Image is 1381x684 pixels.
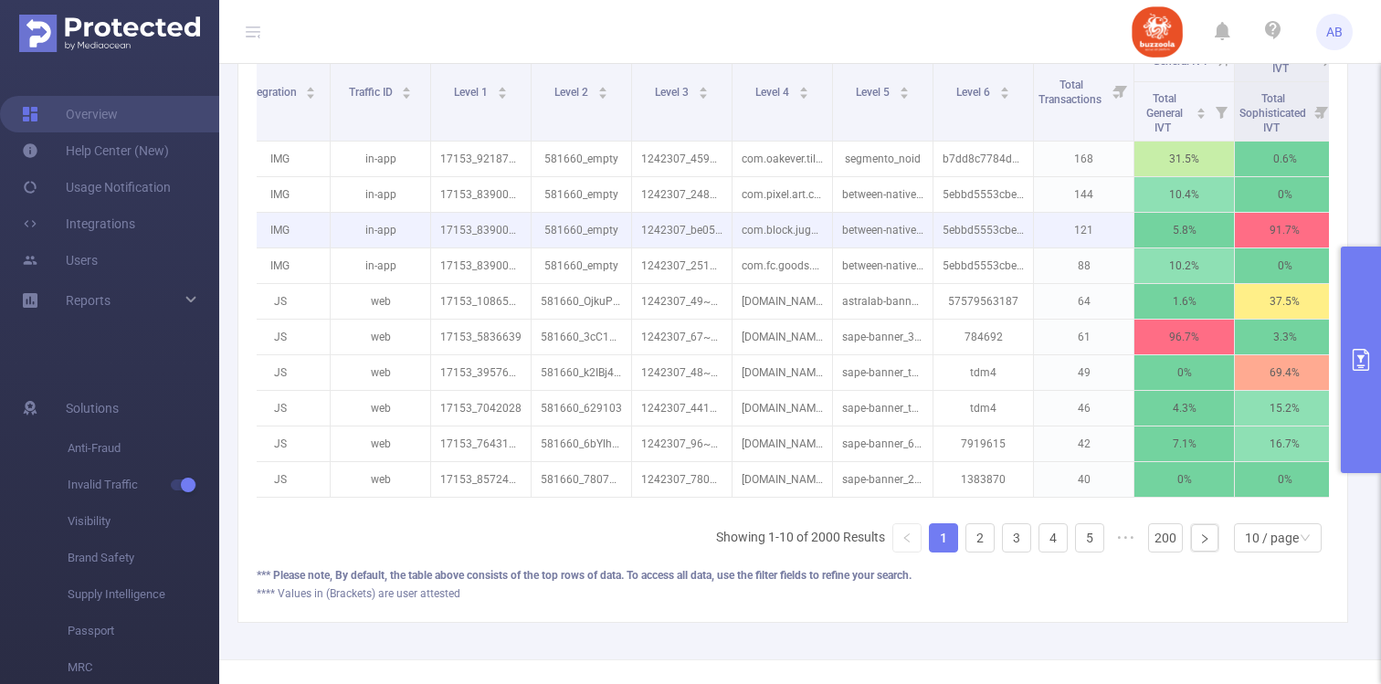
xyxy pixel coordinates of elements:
p: in-app [331,177,430,212]
p: 1242307_4598965 [632,142,732,176]
p: 1242307_be05108cfa9c801bb26010f7a7fea52b [632,213,732,247]
i: icon: caret-down [597,91,607,97]
li: Showing 1-10 of 2000 Results [716,523,885,552]
p: 15.2% [1235,391,1334,426]
p: 17153_92187576 [431,142,531,176]
div: Sort [698,84,709,95]
p: JS [230,391,330,426]
a: Help Center (New) [22,132,169,169]
i: icon: caret-down [899,91,909,97]
i: icon: caret-down [402,91,412,97]
p: sape-banner_361261 [833,320,933,354]
i: icon: caret-down [1197,111,1207,117]
i: icon: caret-up [1197,105,1207,110]
p: JS [230,320,330,354]
i: icon: caret-up [597,84,607,89]
p: 40 [1034,462,1133,497]
i: icon: caret-up [402,84,412,89]
p: in-app [331,213,430,247]
p: 10.4% [1134,177,1234,212]
p: in-app [331,142,430,176]
p: 69.4% [1235,355,1334,390]
p: JS [230,355,330,390]
p: [DOMAIN_NAME] [733,320,832,354]
p: 64 [1034,284,1133,319]
div: Sort [798,84,809,95]
p: 17153_83900514 [431,213,531,247]
p: 5ebbd5553cbe226f08c69004_68c2d3e7810d98de480f4cb1 [933,213,1033,247]
p: tdm4 [933,391,1033,426]
p: between-native_ZT43MTlgfFwAXlVXAQNQUwhTVgVYDVcGUQEGUQRXVlQ [833,177,933,212]
div: Sort [899,84,910,95]
li: 2 [965,523,995,552]
p: between-native_ZT43MTlgfFwAXlVXAQNQUwhTVgVYDVcGUQEGUQRXVlQ [833,213,933,247]
p: [DOMAIN_NAME] [733,355,832,390]
span: Level 4 [755,86,792,99]
span: Visibility [68,503,219,540]
p: 1242307_48~Xn4Ze [632,355,732,390]
a: 2 [966,524,994,552]
p: JS [230,462,330,497]
p: 0% [1134,355,1234,390]
li: 200 [1148,523,1183,552]
i: icon: caret-down [497,91,507,97]
p: com.pixel.art.coloring.color.number [733,177,832,212]
p: 581660_OjkuPBI6RWU [532,284,631,319]
p: 1242307_2487670 [632,177,732,212]
a: 5 [1076,524,1103,552]
i: icon: down [1300,532,1311,545]
p: 581660_k2IBj4Fa6Jk [532,355,631,390]
i: icon: left [901,532,912,543]
p: 96.7% [1134,320,1234,354]
i: icon: caret-up [798,84,808,89]
p: 0% [1235,248,1334,283]
img: Protected Media [19,15,200,52]
i: Filter menu [1208,82,1234,141]
p: 1383870 [933,462,1033,497]
li: Previous Page [892,523,922,552]
p: 581660_629103 [532,391,631,426]
i: icon: caret-up [497,84,507,89]
span: Sophisticated IVT [1247,47,1313,75]
i: icon: caret-up [306,84,316,89]
i: Filter menu [1108,41,1133,141]
p: 0.6% [1235,142,1334,176]
p: 121 [1034,213,1133,247]
p: 46 [1034,391,1133,426]
a: Overview [22,96,118,132]
p: 17153_85724371 [431,462,531,497]
li: 1 [929,523,958,552]
a: Users [22,242,98,279]
span: Level 1 [454,86,490,99]
p: [DOMAIN_NAME] [733,284,832,319]
p: IMG [230,248,330,283]
a: Integrations [22,205,135,242]
p: in-app [331,248,430,283]
p: astralab-banner_47579588558 [833,284,933,319]
i: icon: caret-down [999,91,1009,97]
li: Next Page [1190,523,1219,552]
p: 37.5% [1235,284,1334,319]
p: IMG [230,142,330,176]
span: Level 5 [856,86,892,99]
p: sape-banner_260813 [833,462,933,497]
span: Total Sophisticated IVT [1239,92,1306,134]
li: 4 [1038,523,1068,552]
p: 42 [1034,426,1133,461]
p: 168 [1034,142,1133,176]
i: icon: right [1199,533,1210,544]
p: 1242307_96~Pj4Gb [632,426,732,461]
div: Sort [305,84,316,95]
span: AB [1326,14,1343,50]
p: 31.5% [1134,142,1234,176]
p: sape-banner_tdm4 [833,355,933,390]
p: 581660_6bYlhVYSZek [532,426,631,461]
p: tdm4 [933,355,1033,390]
p: 581660_7807160 [532,462,631,497]
p: 784692 [933,320,1033,354]
p: web [331,426,430,461]
p: 88 [1034,248,1133,283]
p: 49 [1034,355,1133,390]
p: 1242307_49~Pd8Ri [632,284,732,319]
a: 1 [930,524,957,552]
